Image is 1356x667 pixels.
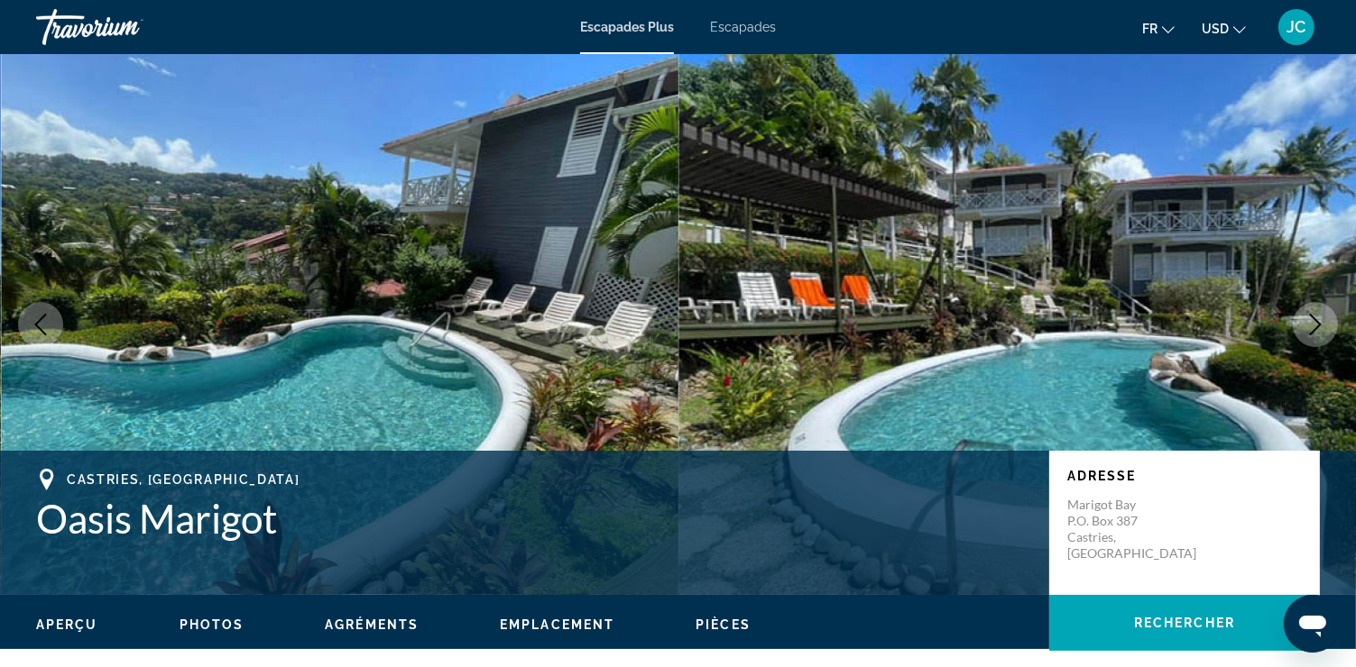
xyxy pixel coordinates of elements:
[1287,18,1306,36] span: JC
[1134,616,1235,630] span: Rechercher
[696,617,751,633] button: Pièces
[580,20,674,34] a: Escapades Plus
[1049,595,1320,651] button: Rechercher
[18,302,63,347] button: Image précédente
[1202,15,1246,41] button: Changer de devise
[36,617,98,633] button: Aperçu
[1202,22,1229,36] span: USD
[1067,469,1302,483] p: Adresse
[325,617,419,633] button: Agréments
[67,472,300,487] span: Castries, [GEOGRAPHIC_DATA]
[325,617,419,632] span: Agréments
[1273,8,1320,46] button: Menu utilisateur
[1142,15,1175,41] button: Changer la langue
[710,20,776,34] a: Escapades
[1142,22,1158,36] span: Fr
[500,617,614,632] span: Emplacement
[36,617,98,632] span: Aperçu
[1284,595,1342,653] iframe: Bouton de lancement de la fenêtre de messagerie
[180,617,244,632] span: Photos
[1067,497,1212,562] p: Marigot Bay P.O. Box 387 Castries, [GEOGRAPHIC_DATA]
[36,495,1031,542] h1: Oasis Marigot
[36,4,217,50] a: Travorium
[1293,302,1338,347] button: Image suivante
[696,617,751,632] span: Pièces
[180,617,244,633] button: Photos
[500,617,614,633] button: Emplacement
